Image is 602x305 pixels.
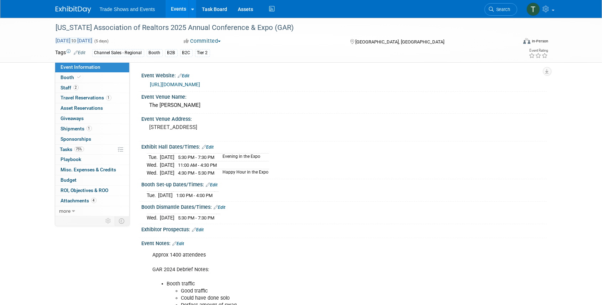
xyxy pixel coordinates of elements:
td: [DATE] [160,214,175,221]
li: Could have done solo [181,295,464,302]
span: 1:00 PM - 4:00 PM [177,193,213,198]
td: Personalize Event Tab Strip [103,216,115,226]
img: Format-Inperson.png [523,38,530,44]
div: Event Notes: [142,238,547,247]
span: Staff [61,85,79,91]
span: 5:30 PM - 7:30 PM [178,215,215,221]
span: 11:00 AM - 4:30 PM [178,162,217,168]
div: In-Person [532,38,548,44]
span: [GEOGRAPHIC_DATA], [GEOGRAPHIC_DATA] [355,39,444,45]
div: Exhibitor Prospectus: [142,224,547,233]
div: Booth [147,49,163,57]
span: 1 [106,95,111,100]
div: Event Venue Name: [142,92,547,100]
div: Event Rating [529,49,548,52]
div: B2B [165,49,178,57]
a: Playbook [55,155,129,165]
a: Giveaways [55,114,129,124]
span: Attachments [61,198,96,203]
span: 1 [87,126,92,131]
td: [DATE] [160,161,175,169]
span: Budget [61,177,77,183]
a: Sponsorships [55,134,129,144]
a: Event Information [55,62,129,72]
a: Staff2 [55,83,129,93]
td: Wed. [147,214,160,221]
span: Tasks [60,146,84,152]
span: 5:30 PM - 7:30 PM [178,155,215,160]
span: Misc. Expenses & Credits [61,167,116,172]
td: [DATE] [160,154,175,161]
button: Committed [181,37,224,45]
img: ExhibitDay [56,6,91,13]
div: B2C [180,49,193,57]
td: Wed. [147,169,160,176]
div: Tier 2 [195,49,210,57]
td: Happy Hour in the Expo [219,169,269,176]
span: (5 days) [94,39,109,43]
a: Asset Reservations [55,103,129,113]
td: Tue. [147,191,158,199]
span: more [59,208,71,214]
a: Edit [173,241,184,246]
span: [DATE] [DATE] [56,37,93,44]
span: 4:30 PM - 5:30 PM [178,170,215,176]
a: Booth [55,73,129,83]
span: Trade Shows and Events [100,6,155,12]
div: [US_STATE] Association of Realtors 2025 Annual Conference & Expo (GAR) [53,21,507,34]
a: Misc. Expenses & Credits [55,165,129,175]
span: Playbook [61,156,82,162]
span: Giveaways [61,115,84,121]
span: 4 [91,198,96,203]
span: 2 [73,85,79,90]
div: Event Format [475,37,549,48]
td: Tue. [147,154,160,161]
td: [DATE] [158,191,173,199]
span: ROI, Objectives & ROO [61,187,109,193]
a: more [55,206,129,216]
i: Booth reservation complete [78,75,81,79]
td: Tags [56,49,86,57]
a: ROI, Objectives & ROO [55,186,129,196]
a: Edit [202,145,214,150]
a: [URL][DOMAIN_NAME] [150,82,200,87]
a: Edit [178,73,190,78]
span: 75% [74,146,84,152]
td: Wed. [147,161,160,169]
img: Tiff Wagner [527,2,540,16]
div: Event Venue Address: [142,114,547,123]
td: Toggle Event Tabs [115,216,129,226]
div: Exhibit Hall Dates/Times: [142,141,547,151]
a: Edit [74,50,86,55]
div: Booth Set-up Dates/Times: [142,179,547,188]
a: Travel Reservations1 [55,93,129,103]
div: Booth Dismantle Dates/Times: [142,202,547,211]
span: Booth [61,74,83,80]
span: Asset Reservations [61,105,103,111]
a: Edit [206,182,218,187]
span: Shipments [61,126,92,131]
li: Good traffic [181,288,464,295]
div: Channel Sales - Regional [92,49,144,57]
div: Event Website: [142,70,547,79]
div: The [PERSON_NAME] [147,100,541,111]
a: Edit [192,227,204,232]
pre: [STREET_ADDRESS] [150,124,303,130]
span: Sponsorships [61,136,91,142]
span: Search [494,7,511,12]
a: Shipments1 [55,124,129,134]
a: Search [485,3,517,16]
a: Tasks75% [55,145,129,155]
span: Event Information [61,64,101,70]
a: Attachments4 [55,196,129,206]
span: Travel Reservations [61,95,111,100]
td: Evening in the Expo [219,154,269,161]
a: Budget [55,175,129,185]
span: to [71,38,78,43]
a: Edit [214,205,226,210]
td: [DATE] [160,169,175,176]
